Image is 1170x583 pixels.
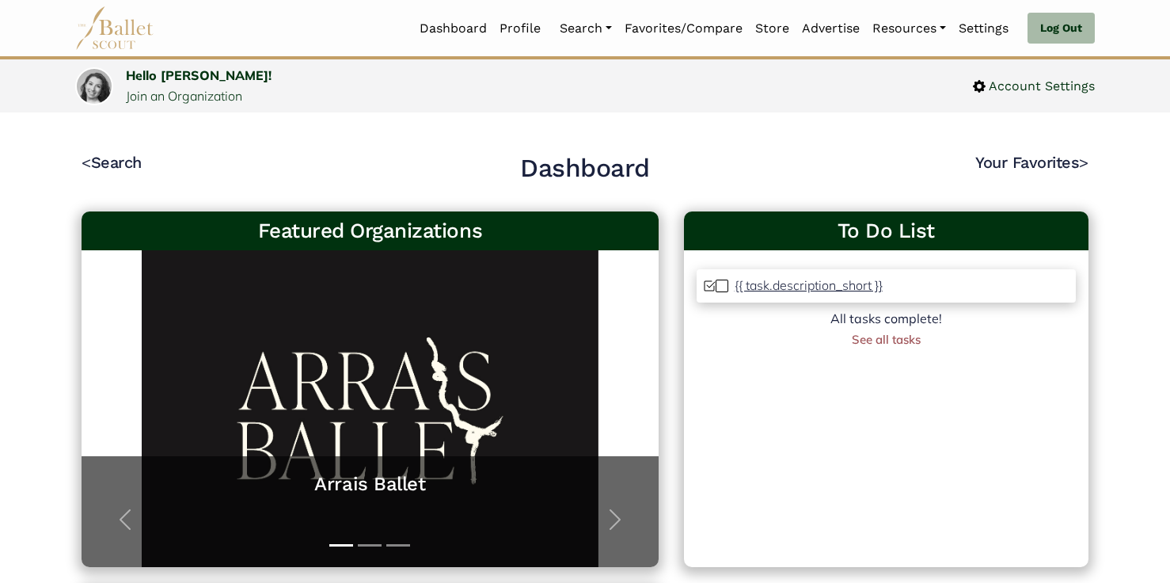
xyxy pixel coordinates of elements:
a: Settings [952,12,1015,45]
a: See all tasks [852,332,921,347]
code: < [82,152,91,172]
button: Slide 1 [329,536,353,554]
a: Account Settings [973,76,1095,97]
a: Profile [493,12,547,45]
h2: Dashboard [520,152,650,185]
a: Resources [866,12,952,45]
a: <Search [82,153,142,172]
a: Search [553,12,618,45]
a: Advertise [796,12,866,45]
img: profile picture [77,69,112,116]
a: Hello [PERSON_NAME]! [126,67,272,83]
button: Slide 3 [386,536,410,554]
code: > [1079,152,1088,172]
a: Your Favorites> [975,153,1088,172]
a: Store [749,12,796,45]
span: Account Settings [986,76,1095,97]
h3: Featured Organizations [94,218,646,245]
a: Favorites/Compare [618,12,749,45]
p: {{ task.description_short }} [735,277,883,293]
a: To Do List [697,218,1076,245]
a: Log Out [1028,13,1095,44]
div: All tasks complete! [697,309,1076,330]
a: Join an Organization [126,88,242,104]
a: Arrais Ballet [97,472,643,497]
button: Slide 2 [358,536,382,554]
a: Dashboard [413,12,493,45]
